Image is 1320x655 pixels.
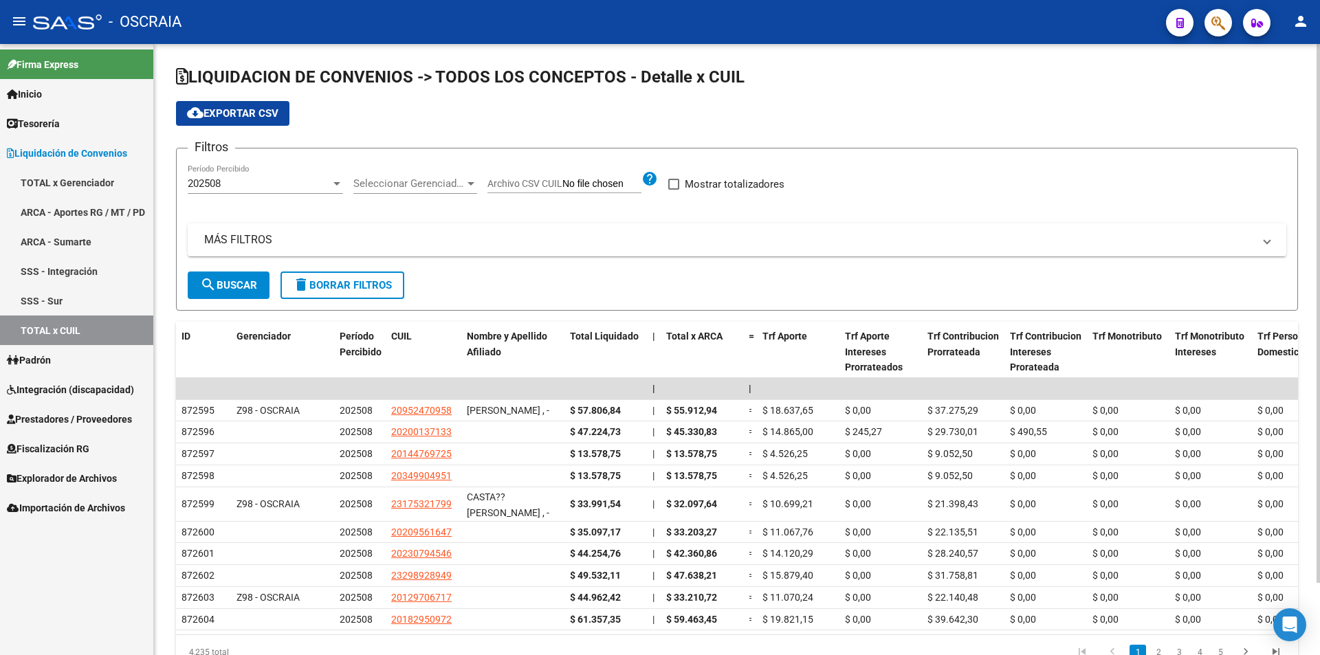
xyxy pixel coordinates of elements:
[647,322,661,382] datatable-header-cell: |
[922,322,1004,382] datatable-header-cell: Trf Contribucion Prorrateada
[391,592,452,603] span: 20129706717
[666,570,717,581] span: $ 47.638,21
[1257,614,1284,625] span: $ 0,00
[467,405,549,416] span: [PERSON_NAME] , -
[652,405,654,416] span: |
[467,331,547,357] span: Nombre y Apellido Afiliado
[7,146,127,161] span: Liquidación de Convenios
[762,592,813,603] span: $ 11.070,24
[176,67,745,87] span: LIQUIDACION DE CONVENIOS -> TODOS LOS CONCEPTOS - Detalle x CUIL
[570,526,621,537] span: $ 35.097,17
[1087,322,1169,382] datatable-header-cell: Trf Monotributo
[7,500,125,515] span: Importación de Archivos
[236,592,300,603] span: Z98 - OSCRAIA
[7,87,42,102] span: Inicio
[652,592,654,603] span: |
[200,279,257,291] span: Buscar
[762,526,813,537] span: $ 11.067,76
[666,498,717,509] span: $ 32.097,64
[1257,592,1284,603] span: $ 0,00
[1175,426,1201,437] span: $ 0,00
[845,548,871,559] span: $ 0,00
[293,276,309,293] mat-icon: delete
[1010,548,1036,559] span: $ 0,00
[1010,405,1036,416] span: $ 0,00
[1257,405,1284,416] span: $ 0,00
[1092,405,1119,416] span: $ 0,00
[762,470,808,481] span: $ 4.526,25
[762,405,813,416] span: $ 18.637,65
[762,426,813,437] span: $ 14.865,00
[181,526,214,537] span: 872600
[652,383,655,394] span: |
[181,570,214,581] span: 872602
[762,548,813,559] span: $ 14.120,29
[340,426,373,437] span: 202508
[181,405,214,416] span: 872595
[187,107,278,120] span: Exportar CSV
[570,498,621,509] span: $ 33.991,54
[391,526,452,537] span: 20209561647
[927,448,973,459] span: $ 9.052,50
[181,470,214,481] span: 872598
[927,498,978,509] span: $ 21.398,43
[340,405,373,416] span: 202508
[652,548,654,559] span: |
[340,614,373,625] span: 202508
[236,498,300,509] span: Z98 - OSCRAIA
[749,426,754,437] span: =
[353,177,465,190] span: Seleccionar Gerenciador
[1175,526,1201,537] span: $ 0,00
[340,548,373,559] span: 202508
[1175,614,1201,625] span: $ 0,00
[1092,331,1162,342] span: Trf Monotributo
[845,331,903,373] span: Trf Aporte Intereses Prorrateados
[666,526,717,537] span: $ 33.203,27
[7,57,78,72] span: Firma Express
[927,592,978,603] span: $ 22.140,48
[334,322,386,382] datatable-header-cell: Período Percibido
[570,331,639,342] span: Total Liquidado
[176,101,289,126] button: Exportar CSV
[927,331,999,357] span: Trf Contribucion Prorrateada
[188,271,269,299] button: Buscar
[927,526,978,537] span: $ 22.135,51
[570,614,621,625] span: $ 61.357,35
[1092,614,1119,625] span: $ 0,00
[749,448,754,459] span: =
[1257,526,1284,537] span: $ 0,00
[570,470,621,481] span: $ 13.578,75
[340,526,373,537] span: 202508
[564,322,647,382] datatable-header-cell: Total Liquidado
[340,331,382,357] span: Período Percibido
[391,614,452,625] span: 20182950972
[666,592,717,603] span: $ 33.210,72
[1010,526,1036,537] span: $ 0,00
[11,13,27,30] mat-icon: menu
[652,470,654,481] span: |
[845,570,871,581] span: $ 0,00
[181,331,190,342] span: ID
[204,232,1253,247] mat-panel-title: MÁS FILTROS
[652,526,654,537] span: |
[1010,470,1036,481] span: $ 0,00
[762,614,813,625] span: $ 19.821,15
[231,322,334,382] datatable-header-cell: Gerenciador
[570,426,621,437] span: $ 47.224,73
[1273,608,1306,641] div: Open Intercom Messenger
[293,279,392,291] span: Borrar Filtros
[1292,13,1309,30] mat-icon: person
[749,592,754,603] span: =
[1175,470,1201,481] span: $ 0,00
[749,570,754,581] span: =
[666,470,717,481] span: $ 13.578,75
[7,116,60,131] span: Tesorería
[188,177,221,190] span: 202508
[666,331,723,342] span: Total x ARCA
[7,441,89,456] span: Fiscalización RG
[927,426,978,437] span: $ 29.730,01
[652,331,655,342] span: |
[1257,448,1284,459] span: $ 0,00
[845,498,871,509] span: $ 0,00
[749,526,754,537] span: =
